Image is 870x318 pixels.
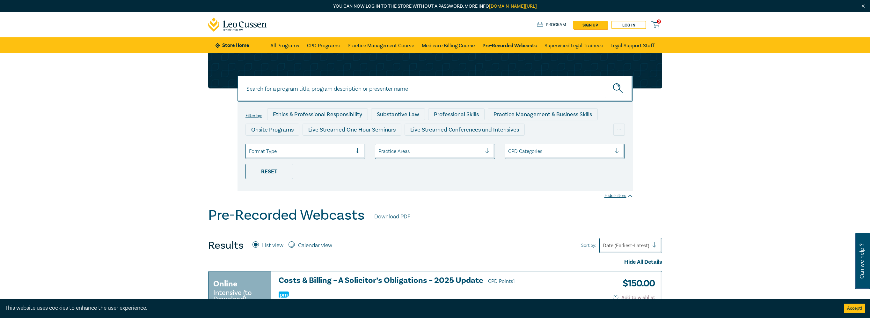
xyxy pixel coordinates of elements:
[489,3,537,9] a: [DOMAIN_NAME][URL]
[298,241,332,250] label: Calendar view
[405,124,525,136] div: Live Streamed Conferences and Intensives
[422,37,475,53] a: Medicare Billing Course
[378,148,380,155] input: select
[618,276,655,291] h3: $ 150.00
[371,108,425,120] div: Substantive Law
[245,124,299,136] div: Onsite Programs
[573,21,608,29] a: sign up
[603,242,604,249] input: Sort by
[610,37,654,53] a: Legal Support Staff
[613,124,625,136] div: ...
[545,37,603,53] a: Supervised Legal Trainees
[374,213,410,221] a: Download PDF
[859,237,865,285] span: Can we help ?
[279,291,289,298] img: Practice Management & Business Skills
[270,37,299,53] a: All Programs
[262,241,283,250] label: List view
[488,278,515,284] span: CPD Points 1
[604,193,633,199] div: Hide Filters
[499,139,558,151] div: National Programs
[303,124,401,136] div: Live Streamed One Hour Seminars
[426,139,496,151] div: 10 CPD Point Packages
[488,108,598,120] div: Practice Management & Business Skills
[508,148,509,155] input: select
[613,294,655,301] button: Add to wishlist
[208,3,662,10] p: You can now log in to the store without a password. More info
[245,113,262,118] label: Filter by:
[611,21,646,29] a: Log in
[208,258,662,266] div: Hide All Details
[279,276,541,286] h3: Costs & Billing – A Solicitor’s Obligations – 2025 Update
[860,4,866,9] img: Close
[350,139,423,151] div: Pre-Recorded Webcasts
[657,19,661,24] span: 0
[5,304,834,312] div: This website uses cookies to enhance the user experience.
[581,242,596,249] span: Sort by:
[213,290,266,302] small: Intensive (to Download)
[428,108,485,120] div: Professional Skills
[213,278,238,290] h3: Online
[249,148,250,155] input: select
[307,37,340,53] a: CPD Programs
[482,37,537,53] a: Pre-Recorded Webcasts
[216,42,260,49] a: Store Home
[245,139,347,151] div: Live Streamed Practical Workshops
[267,108,368,120] div: Ethics & Professional Responsibility
[245,164,293,179] div: Reset
[279,276,541,286] a: Costs & Billing – A Solicitor’s Obligations – 2025 Update CPD Points1
[238,76,633,102] input: Search for a program title, program description or presenter name
[208,239,244,252] h4: Results
[347,37,414,53] a: Practice Management Course
[844,304,865,313] button: Accept cookies
[537,21,567,28] a: Program
[208,207,365,223] h1: Pre-Recorded Webcasts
